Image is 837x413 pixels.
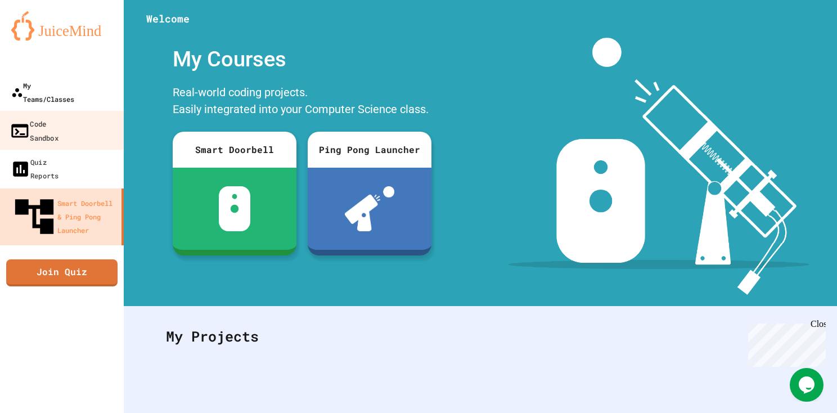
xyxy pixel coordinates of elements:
[167,38,437,81] div: My Courses
[4,5,78,71] div: Chat with us now!Close
[11,194,117,240] div: Smart Doorbell & Ping Pong Launcher
[11,11,112,41] img: logo-orange.svg
[744,319,826,367] iframe: chat widget
[11,79,74,106] div: My Teams/Classes
[508,38,809,295] img: banner-image-my-projects.png
[11,155,58,183] div: Quiz Reports
[155,315,806,358] div: My Projects
[790,368,826,402] iframe: chat widget
[173,132,296,168] div: Smart Doorbell
[308,132,431,168] div: Ping Pong Launcher
[10,116,58,144] div: Code Sandbox
[345,186,395,231] img: ppl-with-ball.png
[6,259,118,286] a: Join Quiz
[167,81,437,123] div: Real-world coding projects. Easily integrated into your Computer Science class.
[219,186,251,231] img: sdb-white.svg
